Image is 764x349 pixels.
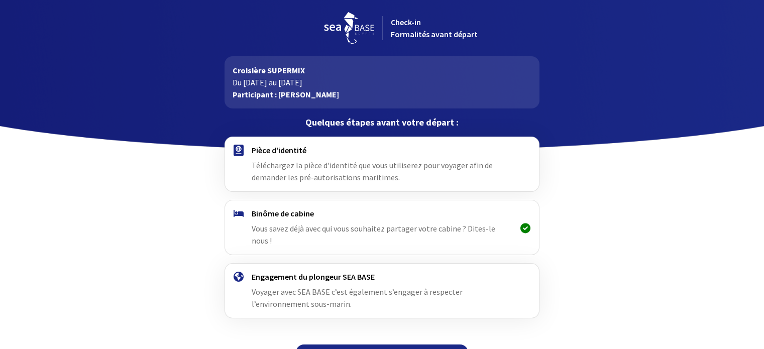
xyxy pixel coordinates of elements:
h4: Engagement du plongeur SEA BASE [252,272,512,282]
img: logo_seabase.svg [324,12,374,44]
img: engagement.svg [234,272,244,282]
span: Check-in Formalités avant départ [391,17,478,39]
p: Quelques étapes avant votre départ : [225,117,539,129]
img: passport.svg [234,145,244,156]
span: Voyager avec SEA BASE c’est également s’engager à respecter l’environnement sous-marin. [252,287,463,309]
span: Vous savez déjà avec qui vous souhaitez partager votre cabine ? Dites-le nous ! [252,223,495,246]
span: Téléchargez la pièce d'identité que vous utiliserez pour voyager afin de demander les pré-autoris... [252,160,493,182]
img: binome.svg [234,210,244,217]
h4: Binôme de cabine [252,208,512,218]
p: Croisière SUPERMIX [233,64,531,76]
p: Participant : [PERSON_NAME] [233,88,531,100]
p: Du [DATE] au [DATE] [233,76,531,88]
h4: Pièce d'identité [252,145,512,155]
